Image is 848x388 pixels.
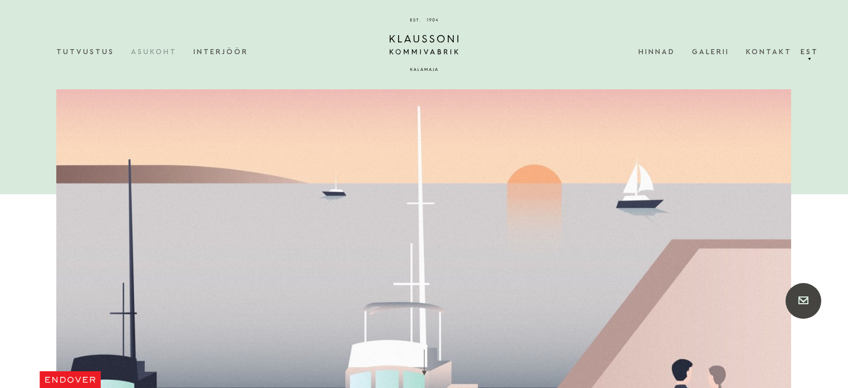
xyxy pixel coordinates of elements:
a: Est [798,35,821,69]
a: Galerii [692,35,746,69]
a: Asukoht [131,35,193,69]
a: Kontakt [746,35,792,69]
a: Hinnad [638,35,692,69]
a: Interjöör [193,35,265,69]
a: Tutvustus [56,35,131,69]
